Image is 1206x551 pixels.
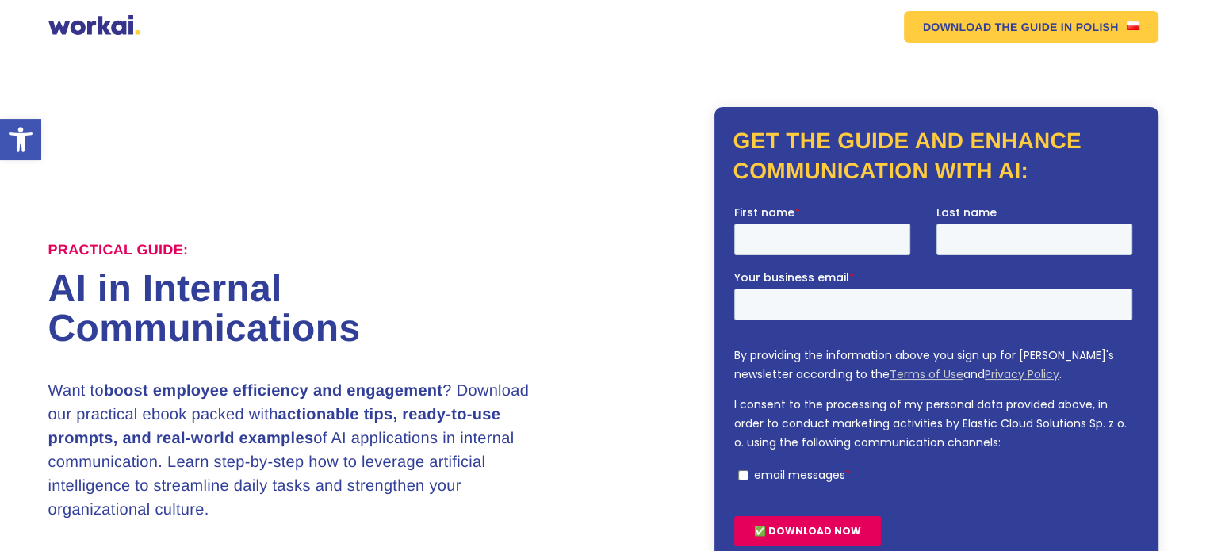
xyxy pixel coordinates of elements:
label: Practical Guide: [48,242,189,259]
h1: AI in Internal Communications [48,270,603,349]
img: US flag [1127,21,1139,30]
strong: boost employee efficiency and engagement [104,382,442,400]
a: DOWNLOAD THE GUIDEIN POLISHUS flag [904,11,1158,43]
h3: Want to ? Download our practical ebook packed with of AI applications in internal communication. ... [48,379,548,522]
em: DOWNLOAD THE GUIDE [923,21,1058,33]
h2: Get the guide and enhance communication with AI: [733,126,1139,186]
